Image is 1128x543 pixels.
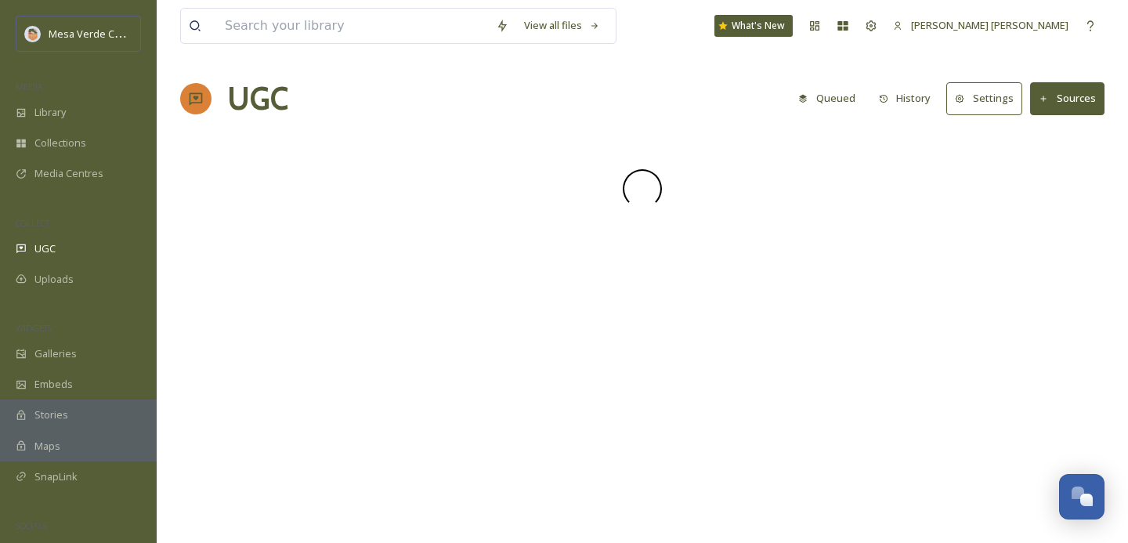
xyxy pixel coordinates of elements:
[34,469,78,484] span: SnapLink
[911,18,1068,32] span: [PERSON_NAME] [PERSON_NAME]
[1059,474,1104,519] button: Open Chat
[516,10,608,41] a: View all files
[34,272,74,287] span: Uploads
[34,166,103,181] span: Media Centres
[790,83,871,114] a: Queued
[885,10,1076,41] a: [PERSON_NAME] [PERSON_NAME]
[34,346,77,361] span: Galleries
[1030,82,1104,114] button: Sources
[16,519,47,531] span: SOCIALS
[34,105,66,120] span: Library
[34,407,68,422] span: Stories
[946,82,1022,114] button: Settings
[871,83,939,114] button: History
[34,439,60,454] span: Maps
[49,26,145,41] span: Mesa Verde Country
[25,26,41,42] img: MVC%20SnapSea%20logo%20%281%29.png
[790,83,863,114] button: Queued
[34,241,56,256] span: UGC
[714,15,793,37] a: What's New
[871,83,947,114] a: History
[16,81,43,92] span: MEDIA
[34,136,86,150] span: Collections
[217,9,488,43] input: Search your library
[34,377,73,392] span: Embeds
[16,217,49,229] span: COLLECT
[946,82,1030,114] a: Settings
[227,75,288,122] a: UGC
[16,322,52,334] span: WIDGETS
